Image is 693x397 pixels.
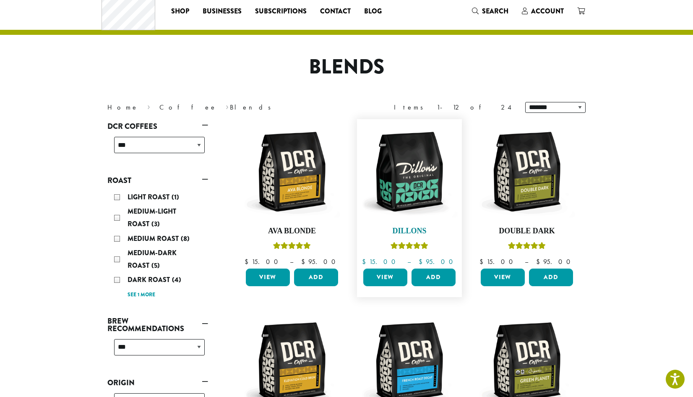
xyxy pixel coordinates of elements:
div: Rated 5.00 out of 5 [391,241,428,253]
button: Add [294,269,338,286]
div: Roast [107,188,208,304]
a: Coffee [159,103,217,112]
span: Account [531,6,564,16]
a: Ava BlondeRated 5.00 out of 5 [244,123,340,265]
span: (1) [172,192,179,202]
a: Roast [107,173,208,188]
bdi: 15.00 [245,257,282,266]
span: › [226,99,229,112]
div: DCR Coffees [107,133,208,163]
span: Medium-Dark Roast [128,248,177,270]
span: Medium Roast [128,234,181,243]
span: Businesses [203,6,242,17]
bdi: 95.00 [301,257,339,266]
span: $ [362,257,369,266]
span: $ [419,257,426,266]
div: Rated 5.00 out of 5 [273,241,311,253]
span: Medium-Light Roast [128,206,176,229]
span: $ [245,257,252,266]
span: Contact [320,6,351,17]
nav: Breadcrumb [107,102,334,112]
span: Light Roast [128,192,172,202]
span: (4) [172,275,181,285]
a: Shop [164,5,196,18]
h4: Ava Blonde [244,227,340,236]
a: DCR Coffees [107,119,208,133]
span: – [407,257,411,266]
span: (3) [151,219,160,229]
a: Double DarkRated 4.50 out of 5 [479,123,575,265]
a: View [363,269,407,286]
bdi: 95.00 [536,257,574,266]
span: $ [301,257,308,266]
a: See 1 more [128,291,155,299]
span: – [290,257,293,266]
h1: Blends [101,55,592,79]
button: Add [529,269,573,286]
span: › [147,99,150,112]
span: Subscriptions [255,6,307,17]
a: Brew Recommendations [107,314,208,336]
a: Search [465,4,515,18]
img: DCR-12oz-Double-Dark-Stock-scaled.png [479,123,575,220]
bdi: 95.00 [419,257,457,266]
span: (8) [181,234,190,243]
a: View [246,269,290,286]
span: – [525,257,528,266]
img: DCR-12oz-Ava-Blonde-Stock-scaled.png [244,123,340,220]
h4: Double Dark [479,227,575,236]
bdi: 15.00 [362,257,399,266]
div: Rated 4.50 out of 5 [508,241,546,253]
span: Blog [364,6,382,17]
bdi: 15.00 [479,257,517,266]
span: $ [536,257,543,266]
div: Items 1-12 of 24 [394,102,513,112]
span: $ [479,257,487,266]
a: View [481,269,525,286]
span: (5) [151,261,160,270]
div: Brew Recommendations [107,336,208,366]
a: Home [107,103,138,112]
h4: Dillons [361,227,458,236]
a: Origin [107,376,208,390]
a: DillonsRated 5.00 out of 5 [361,123,458,265]
span: Dark Roast [128,275,172,285]
button: Add [412,269,456,286]
img: DCR-12oz-Dillons-Stock-scaled.png [361,123,458,220]
span: Shop [171,6,189,17]
span: Search [482,6,508,16]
